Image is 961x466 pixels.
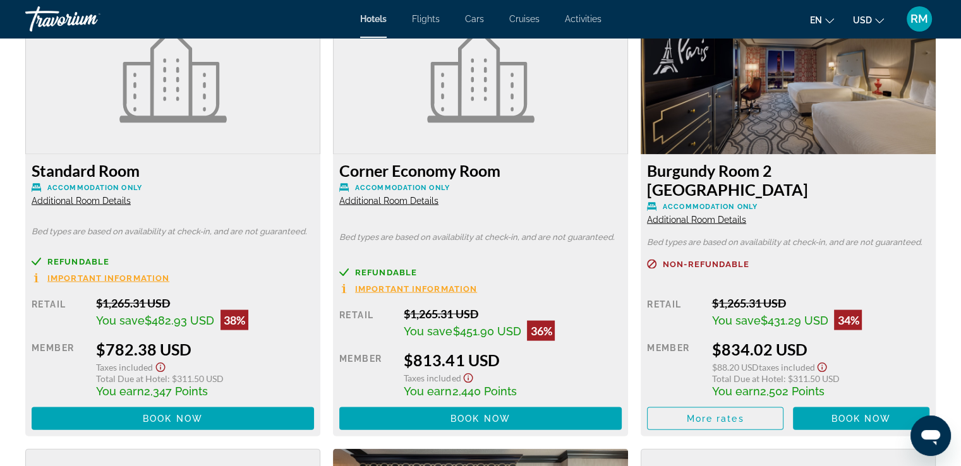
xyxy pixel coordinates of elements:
[339,407,622,430] button: Book now
[96,340,314,359] div: $782.38 USD
[465,14,484,24] a: Cars
[452,325,521,338] span: $451.90 USD
[711,340,929,359] div: $834.02 USD
[355,184,450,192] span: Accommodation Only
[32,227,314,236] p: Bed types are based on availability at check-in, and are not guaranteed.
[834,310,862,330] div: 34%
[814,359,830,373] button: Show Taxes and Fees disclaimer
[450,414,511,424] span: Book now
[96,385,144,398] span: You earn
[903,6,936,32] button: User Menu
[143,414,203,424] span: Book now
[144,385,208,398] span: 2,347 Points
[810,15,822,25] span: en
[711,373,783,384] span: Total Due at Hotel
[663,260,749,268] span: Non-refundable
[404,325,452,338] span: You save
[47,258,109,266] span: Refundable
[339,161,622,180] h3: Corner Economy Room
[461,369,476,384] button: Show Taxes and Fees disclaimer
[647,340,702,398] div: Member
[25,3,152,35] a: Travorium
[32,407,314,430] button: Book now
[32,161,314,180] h3: Standard Room
[404,373,461,383] span: Taxes included
[647,296,702,330] div: Retail
[339,307,394,341] div: Retail
[96,373,314,384] div: : $311.50 USD
[404,350,622,369] div: $813.41 USD
[853,11,884,29] button: Change currency
[412,14,440,24] a: Flights
[96,373,167,384] span: Total Due at Hotel
[711,296,929,310] div: $1,265.31 USD
[355,285,477,293] span: Important Information
[339,233,622,242] p: Bed types are based on availability at check-in, and are not guaranteed.
[32,340,87,398] div: Member
[360,14,387,24] a: Hotels
[509,14,540,24] a: Cruises
[853,15,872,25] span: USD
[145,314,214,327] span: $482.93 USD
[32,257,314,266] a: Refundable
[687,414,744,424] span: More rates
[96,314,145,327] span: You save
[758,362,814,373] span: Taxes included
[96,296,314,310] div: $1,265.31 USD
[32,273,169,284] button: Important Information
[663,203,758,211] span: Accommodation Only
[355,268,417,277] span: Refundable
[831,414,891,424] span: Book now
[760,314,828,327] span: $431.29 USD
[404,385,452,398] span: You earn
[527,321,555,341] div: 36%
[759,385,824,398] span: 2,502 Points
[404,307,622,321] div: $1,265.31 USD
[427,28,535,123] img: hotel.svg
[119,28,227,123] img: hotel.svg
[647,238,929,247] p: Bed types are based on availability at check-in, and are not guaranteed.
[647,407,783,430] button: More rates
[711,362,758,373] span: $88.20 USD
[452,385,516,398] span: 2,440 Points
[910,13,928,25] span: RM
[339,268,622,277] a: Refundable
[711,385,759,398] span: You earn
[47,274,169,282] span: Important Information
[96,362,153,373] span: Taxes included
[810,11,834,29] button: Change language
[339,284,477,294] button: Important Information
[339,350,394,398] div: Member
[711,373,929,384] div: : $311.50 USD
[647,215,746,225] span: Additional Room Details
[32,296,87,330] div: Retail
[47,184,142,192] span: Accommodation Only
[711,314,760,327] span: You save
[339,196,438,206] span: Additional Room Details
[910,415,951,456] iframe: Button to launch messaging window
[647,161,929,199] h3: Burgundy Room 2 [GEOGRAPHIC_DATA]
[793,407,929,430] button: Book now
[153,359,168,373] button: Show Taxes and Fees disclaimer
[565,14,601,24] a: Activities
[32,196,131,206] span: Additional Room Details
[221,310,248,330] div: 38%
